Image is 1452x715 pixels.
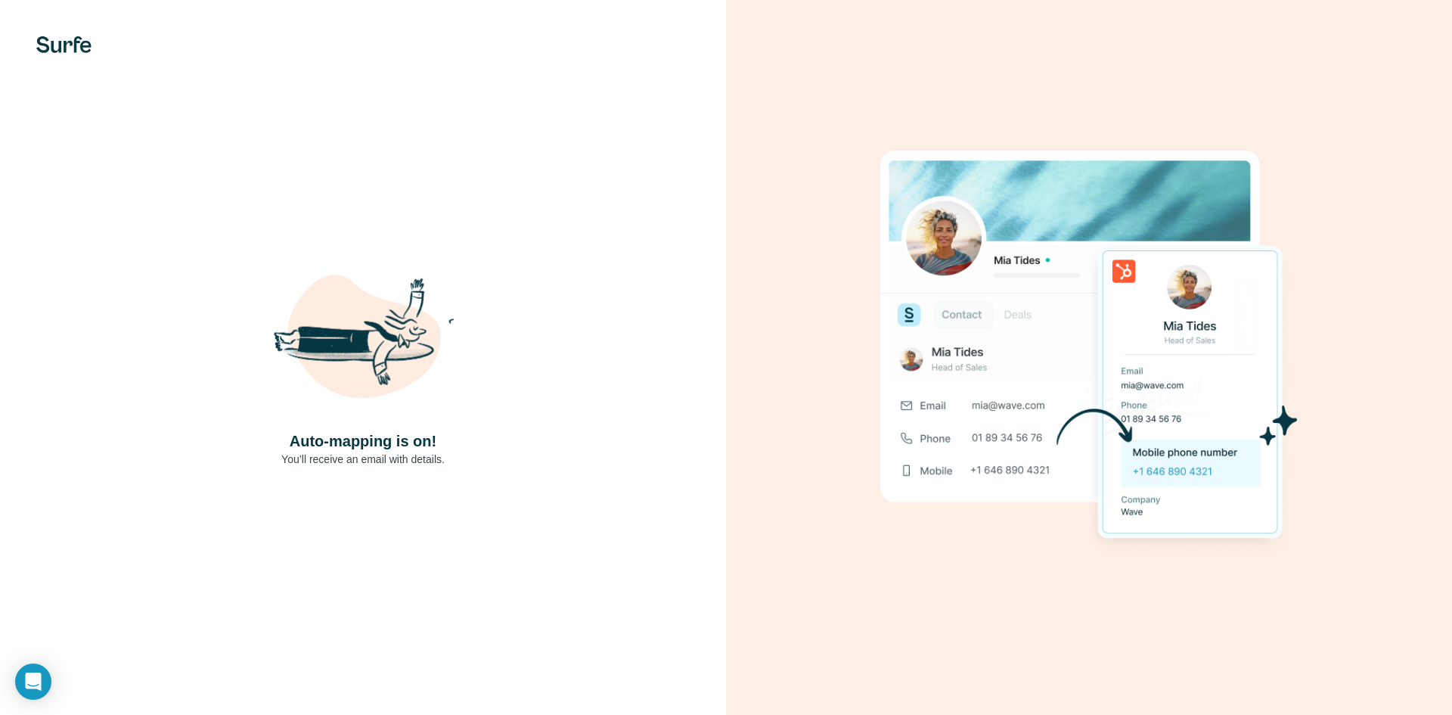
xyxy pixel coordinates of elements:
[15,664,51,700] div: Open Intercom Messenger
[281,452,445,467] p: You’ll receive an email with details.
[880,151,1298,564] img: Download Success
[290,431,436,452] h4: Auto-mapping is on!
[272,249,454,431] img: Shaka Illustration
[36,36,92,53] img: Surfe's logo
